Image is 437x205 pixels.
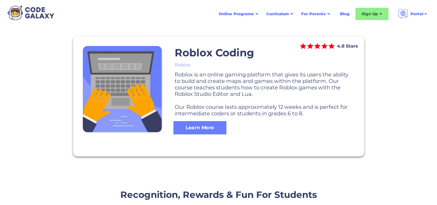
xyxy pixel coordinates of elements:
[175,71,355,117] p: Roblox is an online gaming platform that gives its users the ability to build and create maps and...
[362,11,378,17] div: Sign Up
[266,11,289,17] div: Curriculum
[175,62,190,68] h5: Roblox
[410,11,423,17] div: Portal
[394,6,432,21] div: Portal
[173,121,226,134] a: Learn More
[219,11,254,17] div: Online Programs
[175,46,254,60] h2: Roblox Coding
[301,11,326,17] div: For Parents
[297,8,334,20] div: For Parents
[336,8,354,20] a: Blog
[173,124,226,131] div: Learn More
[337,43,358,49] div: 4.8 Stars
[215,8,262,20] div: Online Programs
[355,8,388,20] div: Sign Up
[262,8,297,20] div: Curriculum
